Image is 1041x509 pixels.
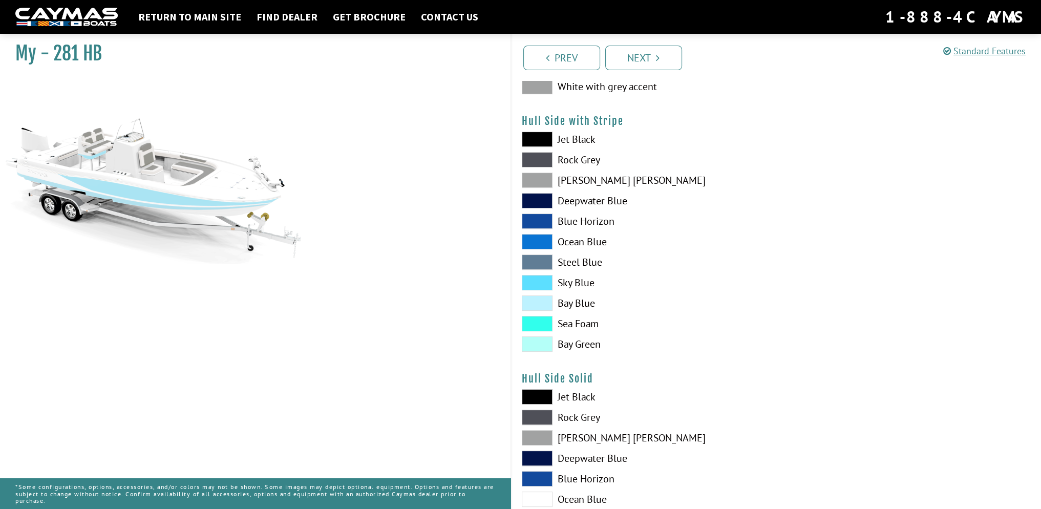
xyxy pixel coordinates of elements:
label: White with grey accent [522,79,766,94]
img: white-logo-c9c8dbefe5ff5ceceb0f0178aa75bf4bb51f6bca0971e226c86eb53dfe498488.png [15,8,118,27]
a: Prev [523,46,600,70]
a: Get Brochure [328,10,411,24]
a: Find Dealer [251,10,323,24]
p: *Some configurations, options, accessories, and/or colors may not be shown. Some images may depic... [15,478,495,509]
a: Return to main site [133,10,246,24]
label: Deepwater Blue [522,451,766,466]
label: Sea Foam [522,316,766,331]
a: Standard Features [943,45,1026,57]
label: Sky Blue [522,275,766,290]
label: Blue Horizon [522,471,766,486]
label: Bay Blue [522,295,766,311]
h1: My - 281 HB [15,42,485,65]
label: Jet Black [522,389,766,405]
label: Steel Blue [522,254,766,270]
a: Next [605,46,682,70]
label: Jet Black [522,132,766,147]
label: Ocean Blue [522,234,766,249]
label: Blue Horizon [522,214,766,229]
label: [PERSON_NAME] [PERSON_NAME] [522,173,766,188]
label: Ocean Blue [522,492,766,507]
a: Contact Us [416,10,483,24]
div: 1-888-4CAYMAS [885,6,1026,28]
h4: Hull Side with Stripe [522,115,1031,128]
label: Rock Grey [522,152,766,167]
label: Rock Grey [522,410,766,425]
label: [PERSON_NAME] [PERSON_NAME] [522,430,766,446]
h4: Hull Side Solid [522,372,1031,385]
label: Deepwater Blue [522,193,766,208]
label: Bay Green [522,336,766,352]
